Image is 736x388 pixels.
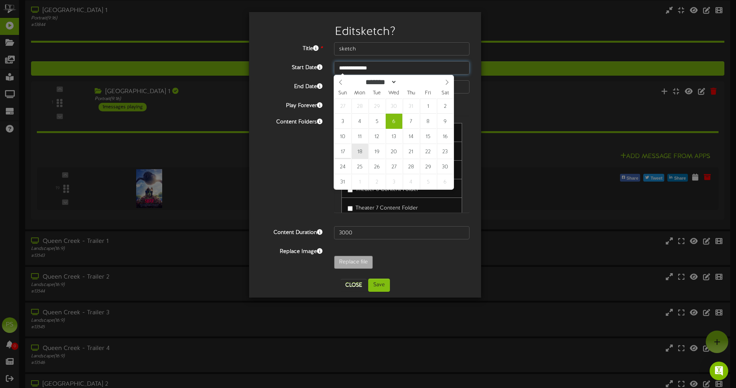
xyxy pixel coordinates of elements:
span: July 27, 2025 [334,99,351,114]
label: End Date [255,80,328,91]
span: August 27, 2025 [386,159,402,174]
span: August 12, 2025 [369,129,385,144]
span: July 29, 2025 [369,99,385,114]
span: Sat [436,91,454,96]
span: Wed [385,91,402,96]
span: Fri [419,91,436,96]
span: August 5, 2025 [369,114,385,129]
span: August 20, 2025 [386,144,402,159]
input: 15 [334,226,469,239]
input: Theater 6 Content Folder [348,187,353,192]
span: July 28, 2025 [352,99,368,114]
span: August 13, 2025 [386,129,402,144]
span: August 28, 2025 [403,159,419,174]
span: September 2, 2025 [369,174,385,189]
span: August 8, 2025 [420,114,436,129]
label: Content Folders [255,116,328,126]
span: August 9, 2025 [437,114,454,129]
span: August 1, 2025 [420,99,436,114]
span: July 31, 2025 [403,99,419,114]
span: August 15, 2025 [420,129,436,144]
span: August 6, 2025 [386,114,402,129]
input: Theater 7 Content Folder [348,206,353,211]
label: Replace Image [255,245,328,256]
span: August 10, 2025 [334,129,351,144]
span: August 19, 2025 [369,144,385,159]
span: September 6, 2025 [437,174,454,189]
span: September 4, 2025 [403,174,419,189]
label: Start Date [255,61,328,72]
span: August 30, 2025 [437,159,454,174]
span: Sun [334,91,351,96]
span: August 24, 2025 [334,159,351,174]
span: September 1, 2025 [352,174,368,189]
span: August 26, 2025 [369,159,385,174]
button: Save [368,279,390,292]
input: Title [334,42,469,55]
span: August 11, 2025 [352,129,368,144]
span: August 4, 2025 [352,114,368,129]
h2: Edit sketch ? [261,26,469,38]
span: August 17, 2025 [334,144,351,159]
span: Theater 6 Content Folder [355,187,419,192]
input: Year [397,78,425,86]
span: August 25, 2025 [352,159,368,174]
span: August 23, 2025 [437,144,454,159]
span: September 5, 2025 [420,174,436,189]
span: Theater 7 Content Folder [355,205,418,211]
span: August 7, 2025 [403,114,419,129]
span: August 29, 2025 [420,159,436,174]
span: Mon [351,91,368,96]
span: August 22, 2025 [420,144,436,159]
span: August 21, 2025 [403,144,419,159]
span: August 14, 2025 [403,129,419,144]
span: August 16, 2025 [437,129,454,144]
span: August 18, 2025 [352,144,368,159]
button: Close [341,279,367,291]
span: Thu [402,91,419,96]
div: Open Intercom Messenger [710,362,728,380]
label: Play Forever [255,99,328,110]
span: July 30, 2025 [386,99,402,114]
span: Tue [368,91,385,96]
span: August 31, 2025 [334,174,351,189]
span: September 3, 2025 [386,174,402,189]
span: August 2, 2025 [437,99,454,114]
span: August 3, 2025 [334,114,351,129]
label: Content Duration [255,226,328,237]
label: Title [255,42,328,53]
